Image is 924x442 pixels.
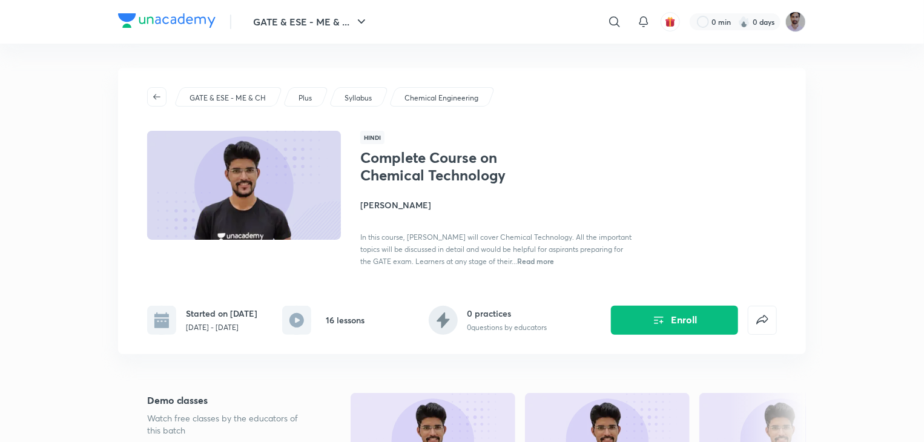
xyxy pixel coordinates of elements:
img: avatar [665,16,676,27]
h6: 0 practices [467,307,547,320]
p: 0 questions by educators [467,322,547,333]
button: GATE & ESE - ME & ... [246,10,376,34]
span: Hindi [360,131,384,144]
p: Chemical Engineering [404,93,478,104]
p: GATE & ESE - ME & CH [190,93,266,104]
p: Syllabus [345,93,372,104]
a: GATE & ESE - ME & CH [188,93,268,104]
img: Thumbnail [145,130,343,241]
button: avatar [661,12,680,31]
a: Plus [297,93,314,104]
a: Syllabus [343,93,374,104]
h1: Complete Course on Chemical Technology [360,149,558,184]
p: [DATE] - [DATE] [186,322,257,333]
h5: Demo classes [147,393,312,407]
h6: Started on [DATE] [186,307,257,320]
a: Company Logo [118,13,216,31]
span: Read more [517,256,554,266]
p: Watch free classes by the educators of this batch [147,412,312,437]
p: Plus [299,93,312,104]
button: false [748,306,777,335]
h4: [PERSON_NAME] [360,199,632,211]
img: Company Logo [118,13,216,28]
h6: 16 lessons [326,314,365,326]
a: Chemical Engineering [403,93,481,104]
button: Enroll [611,306,738,335]
span: In this course, [PERSON_NAME] will cover Chemical Technology. All the important topics will be di... [360,233,632,266]
img: streak [738,16,750,28]
img: Nikhil pandey [785,12,806,32]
